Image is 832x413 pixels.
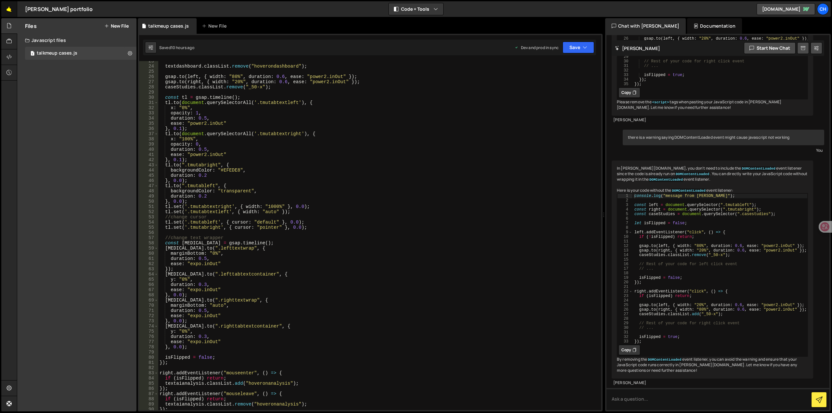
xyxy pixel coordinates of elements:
div: 27 [617,312,632,316]
code: DOMContentLoaded [671,188,706,193]
div: 14 [617,253,632,257]
div: 72 [139,313,158,318]
div: 25 [617,303,632,307]
div: 18 [617,271,632,276]
div: [PERSON_NAME] [613,117,812,123]
div: 22 [617,289,632,294]
div: Dev and prod in sync [514,45,559,50]
div: 26 [617,307,632,312]
div: 33 [139,110,158,116]
div: 59 [139,246,158,251]
div: 35 [139,121,158,126]
div: 20 [617,280,632,285]
div: 23 [139,58,158,64]
button: Copy [618,345,640,355]
div: 31 [139,100,158,105]
div: 15 [617,257,632,262]
div: 39 [139,142,158,147]
div: 51 [139,204,158,209]
div: 45 [139,173,158,178]
div: 41 [139,152,158,157]
a: [DOMAIN_NAME] [757,3,815,15]
div: 34 [139,116,158,121]
div: 29 [139,90,158,95]
div: 49 [139,194,158,199]
div: 88 [139,396,158,402]
div: 13 [617,248,632,253]
div: 8 [617,226,632,230]
div: 85 [139,381,158,386]
div: 75 [139,329,158,334]
div: 30 [139,95,158,100]
div: 70 [139,303,158,308]
div: Ch [817,3,829,15]
div: 25 [139,69,158,74]
button: Copy [618,87,640,98]
div: 56 [139,230,158,235]
div: 81 [139,360,158,365]
div: 32 [617,335,632,339]
div: You [624,147,823,154]
div: 9 [617,230,632,235]
div: 10 hours ago [171,45,194,50]
div: In [PERSON_NAME][DOMAIN_NAME], you don't need to include the event listener since the code is alr... [612,161,813,378]
div: 47 [139,183,158,188]
span: 1 [31,51,34,57]
div: 10 [617,235,632,239]
div: 60 [139,251,158,256]
div: 89 [139,402,158,407]
div: 38 [139,136,158,142]
div: 21 [617,285,632,289]
div: 54 [139,220,158,225]
div: 29 [617,55,632,59]
div: 16451/44561.js [25,47,136,60]
div: 17 [617,266,632,271]
div: talkmeup cases.js [37,50,77,56]
div: 50 [139,199,158,204]
div: 26 [139,74,158,79]
div: 12 [617,244,632,248]
code: DOMContentLoaded [741,166,776,171]
div: 16 [617,262,632,266]
div: [PERSON_NAME] portfolio [25,5,93,13]
div: 35 [617,82,632,86]
div: 27 [139,79,158,84]
div: 83 [139,370,158,376]
div: 87 [139,391,158,396]
code: <script> [652,100,670,105]
div: Documentation [687,18,742,34]
div: 11 [617,239,632,244]
div: 36 [139,126,158,131]
div: 74 [139,324,158,329]
div: 58 [139,240,158,246]
button: Start new chat [744,42,796,54]
div: 55 [139,225,158,230]
div: 31 [617,64,632,68]
button: Code + Tools [389,3,443,15]
div: 53 [139,214,158,220]
div: 3 [617,203,632,207]
div: 48 [139,188,158,194]
div: 64 [139,272,158,277]
div: 24 [139,64,158,69]
div: 24 [617,298,632,303]
div: 42 [139,157,158,162]
div: 84 [139,376,158,381]
div: 40 [139,147,158,152]
div: 52 [139,209,158,214]
div: 90 [139,407,158,412]
button: Save [563,42,594,53]
div: 86 [139,386,158,391]
div: 67 [139,287,158,292]
div: New File [202,23,229,29]
div: 1 [617,194,632,198]
div: talkmeup cases.js [148,23,189,29]
div: 4 [617,207,632,212]
div: 79 [139,350,158,355]
a: 🤙 [1,1,17,17]
div: 44 [139,168,158,173]
div: 43 [139,162,158,168]
div: 26 [617,36,632,41]
div: 30 [617,326,632,330]
div: Chat with [PERSON_NAME] [605,18,686,34]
